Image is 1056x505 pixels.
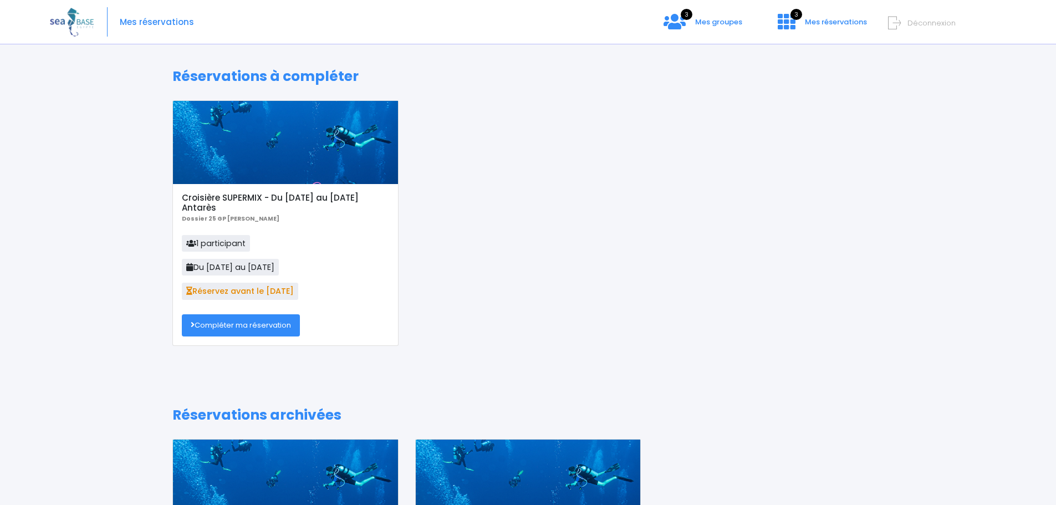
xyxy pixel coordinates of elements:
[172,407,884,424] h1: Réservations archivées
[907,18,956,28] span: Déconnexion
[681,9,692,20] span: 3
[790,9,802,20] span: 3
[655,21,751,31] a: 3 Mes groupes
[695,17,742,27] span: Mes groupes
[182,283,298,299] span: Réservez avant le [DATE]
[182,193,389,213] h5: Croisière SUPERMIX - Du [DATE] au [DATE] Antarès
[172,68,884,85] h1: Réservations à compléter
[182,235,250,252] span: 1 participant
[182,215,279,223] b: Dossier 25 GP [PERSON_NAME]
[805,17,867,27] span: Mes réservations
[182,314,300,336] a: Compléter ma réservation
[182,259,279,276] span: Du [DATE] au [DATE]
[769,21,874,31] a: 3 Mes réservations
